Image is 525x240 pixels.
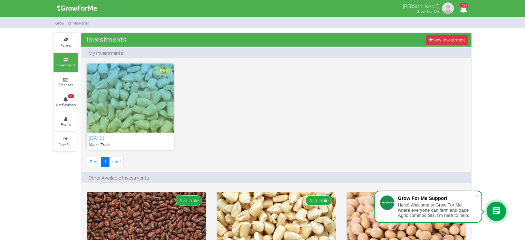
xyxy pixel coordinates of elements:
img: growforme image [441,1,455,15]
i: Notifications [457,1,470,17]
span: Investments [85,32,128,46]
img: growforme image [55,1,99,15]
small: Grow For Me Panel [55,20,89,26]
small: Grow For Me [417,9,439,14]
span: Paid [156,66,171,75]
a: Investments [54,53,78,72]
p: Other Available Investments [88,174,149,181]
h6: [DATE] [89,135,172,141]
div: Grow For Me Support [398,195,475,201]
small: Farms [60,43,71,48]
span: Available [175,195,202,205]
small: Sign Out [59,142,73,146]
a: First [87,157,102,167]
nav: Page Navigation [87,157,124,167]
p: Maize Trade [89,142,172,148]
a: Profile [54,112,78,131]
span: 10 [460,3,468,8]
a: 1 [101,157,109,167]
a: Sign Out [54,132,78,151]
small: Profile [61,122,71,127]
div: Hello! Welcome to Grow For Me where everyone can farm and trade Agric commodities. I'm here to help. [398,202,475,218]
span: 10 [68,94,74,98]
small: Notifications [56,102,76,107]
p: My Investments [88,49,123,57]
a: 10 [457,7,470,13]
small: Finances [59,82,73,87]
a: Finances [54,73,78,92]
small: Investments [56,63,75,67]
p: [PERSON_NAME] [403,1,439,10]
a: New Investment [426,35,468,45]
span: Available [305,195,332,205]
a: Farms [54,33,78,52]
a: Paid [DATE] Maize Trade [87,64,174,150]
a: 10 Notifications [54,93,78,112]
a: Last [109,157,124,167]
